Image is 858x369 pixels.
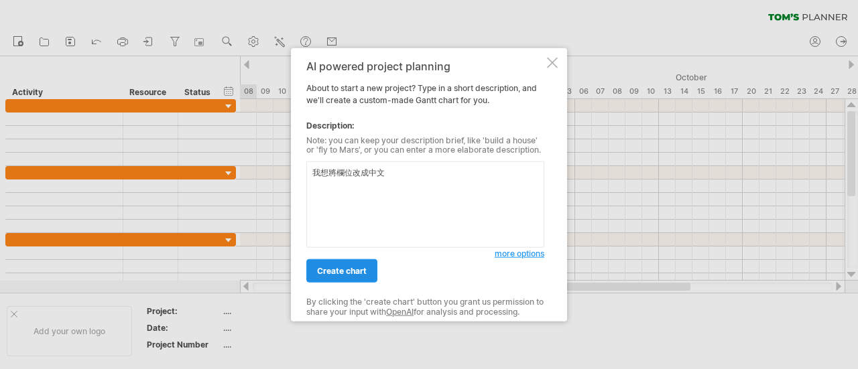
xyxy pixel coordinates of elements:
[306,297,544,317] div: By clicking the 'create chart' button you grant us permission to share your input with for analys...
[495,248,544,260] a: more options
[317,266,367,276] span: create chart
[306,60,544,72] div: AI powered project planning
[495,248,544,259] span: more options
[386,306,414,316] a: OpenAI
[306,119,544,131] div: Description:
[306,259,377,283] a: create chart
[306,60,544,309] div: About to start a new project? Type in a short description, and we'll create a custom-made Gantt c...
[306,135,544,155] div: Note: you can keep your description brief, like 'build a house' or 'fly to Mars', or you can ente...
